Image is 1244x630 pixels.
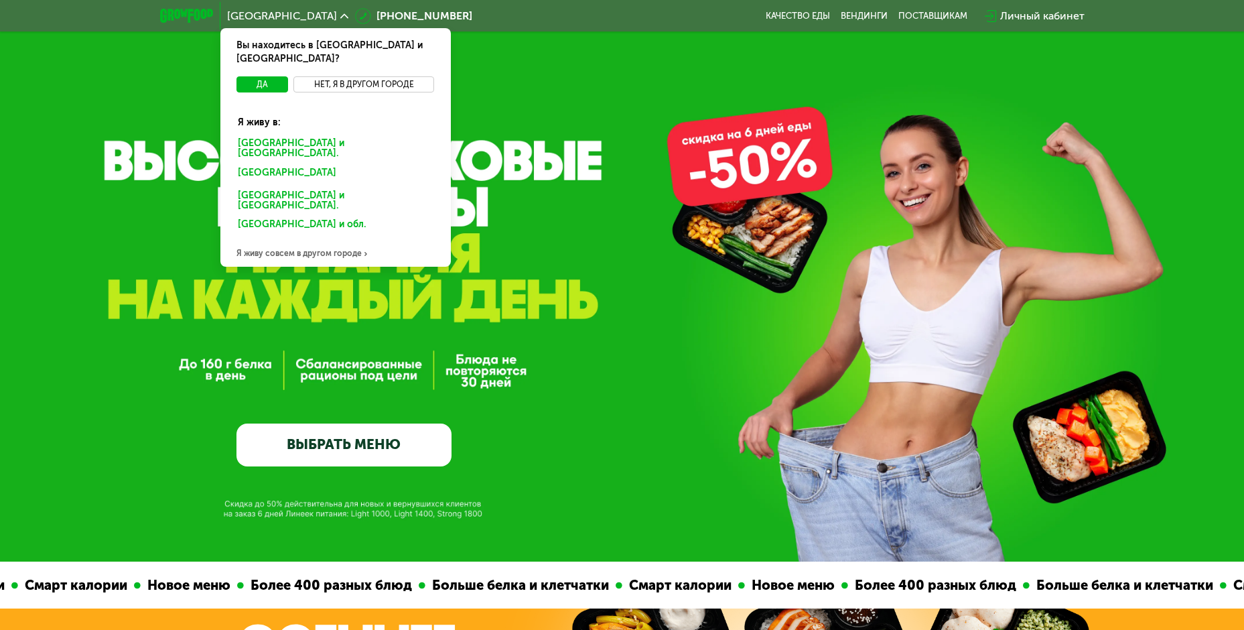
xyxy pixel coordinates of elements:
div: [GEOGRAPHIC_DATA] и [GEOGRAPHIC_DATA]. [228,135,443,163]
div: Больше белка и клетчатки [418,575,608,596]
button: Да [236,76,288,92]
span: [GEOGRAPHIC_DATA] [227,11,337,21]
div: Вы находитесь в [GEOGRAPHIC_DATA] и [GEOGRAPHIC_DATA]? [220,28,451,76]
div: Смарт калории [11,575,127,596]
div: Новое меню [133,575,230,596]
div: Более 400 разных блюд [841,575,1016,596]
div: Личный кабинет [1000,8,1085,24]
div: [GEOGRAPHIC_DATA] и [GEOGRAPHIC_DATA]. [228,187,443,215]
a: Качество еды [766,11,830,21]
div: Новое меню [738,575,834,596]
div: Больше белка и клетчатки [1022,575,1213,596]
a: ВЫБРАТЬ МЕНЮ [236,424,452,466]
a: [PHONE_NUMBER] [355,8,472,24]
div: [GEOGRAPHIC_DATA] [228,164,437,186]
div: [GEOGRAPHIC_DATA] и обл. [228,216,437,237]
a: Вендинги [841,11,888,21]
div: Смарт калории [615,575,731,596]
div: поставщикам [898,11,967,21]
div: Я живу совсем в другом городе [220,240,451,267]
button: Нет, я в другом городе [293,76,435,92]
div: Более 400 разных блюд [236,575,411,596]
div: Я живу в: [228,105,443,129]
